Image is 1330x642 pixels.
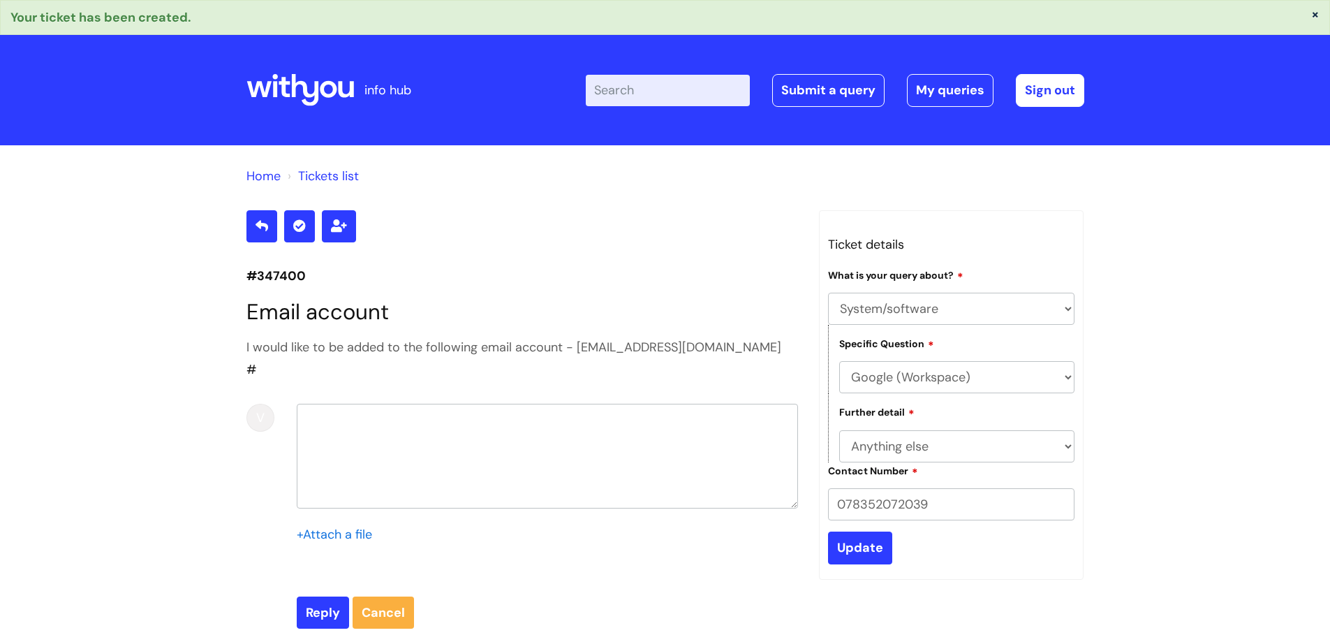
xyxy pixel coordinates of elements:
[772,74,885,106] a: Submit a query
[246,168,281,184] a: Home
[907,74,993,106] a: My queries
[828,463,918,477] label: Contact Number
[1016,74,1084,106] a: Sign out
[246,165,281,187] li: Solution home
[246,336,798,381] div: #
[353,597,414,629] a: Cancel
[828,268,963,282] label: What is your query about?
[246,265,798,287] p: #347400
[828,233,1075,256] h3: Ticket details
[297,526,303,543] span: +
[284,165,359,187] li: Tickets list
[828,532,892,564] input: Update
[364,79,411,101] p: info hub
[246,404,274,432] div: V
[839,404,915,418] label: Further detail
[1311,8,1320,20] button: ×
[246,339,781,356] span: I would like to be added to the following email account - [EMAIL_ADDRESS][DOMAIN_NAME]
[246,299,798,325] h1: Email account
[839,336,934,350] label: Specific Question
[297,523,380,546] div: Attach a file
[298,168,359,184] a: Tickets list
[586,74,1084,106] div: | -
[297,597,349,629] input: Reply
[586,75,750,105] input: Search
